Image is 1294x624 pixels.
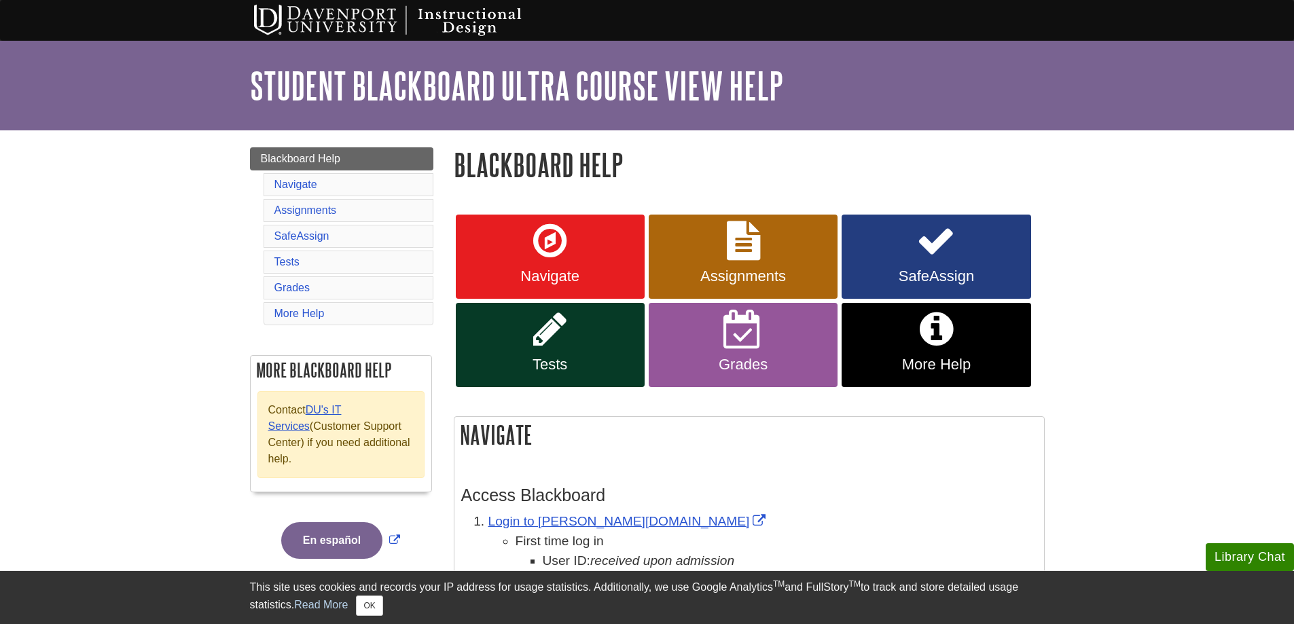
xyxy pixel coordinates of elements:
a: SafeAssign [274,230,329,242]
sup: TM [849,579,861,589]
li: User ID: [543,551,1037,571]
a: Tests [274,256,300,268]
button: En español [281,522,382,559]
button: Close [356,595,382,616]
a: Assignments [274,204,337,216]
a: More Help [842,303,1030,387]
a: Link opens in new window [488,514,770,528]
span: SafeAssign [852,268,1020,285]
span: Blackboard Help [261,153,340,164]
a: Assignments [649,215,838,299]
h1: Blackboard Help [454,147,1045,182]
a: Link opens in new window [278,534,403,546]
li: First time log in [516,532,1037,590]
span: Assignments [659,268,827,285]
span: Grades [659,356,827,373]
h2: More Blackboard Help [251,356,431,384]
span: Tests [466,356,634,373]
div: Contact (Customer Support Center) if you need additional help. [257,391,425,478]
h2: Navigate [454,417,1044,453]
a: Read More [294,599,348,610]
a: Tests [456,303,645,387]
i: received upon admission [590,553,734,568]
sup: TM [773,579,785,589]
a: Grades [649,303,838,387]
a: Navigate [274,179,317,190]
span: Navigate [466,268,634,285]
span: More Help [852,356,1020,373]
div: This site uses cookies and records your IP address for usage statistics. Additionally, we use Goo... [250,579,1045,616]
a: Grades [274,282,310,293]
a: SafeAssign [842,215,1030,299]
h3: Access Blackboard [461,485,1037,505]
div: Guide Page Menu [250,147,433,582]
a: Blackboard Help [250,147,433,170]
a: Navigate [456,215,645,299]
a: Student Blackboard Ultra Course View Help [250,65,783,107]
a: More Help [274,308,325,319]
button: Library Chat [1206,543,1294,571]
img: Davenport University Instructional Design [243,3,569,37]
